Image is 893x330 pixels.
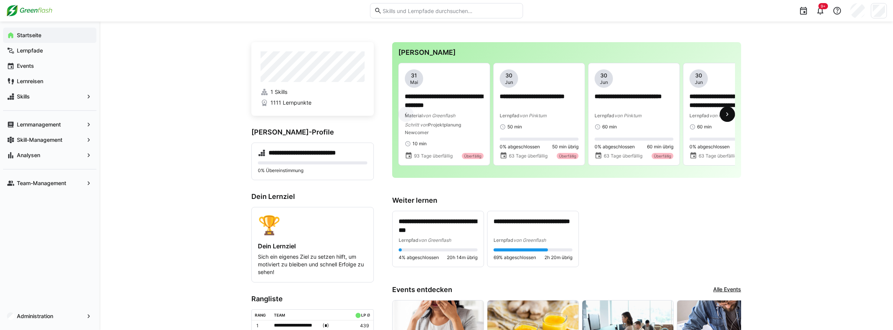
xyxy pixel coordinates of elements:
span: von Greenflash [513,237,546,243]
span: Jun [695,79,703,85]
span: 1 Skills [271,88,287,96]
h3: Weiter lernen [392,196,741,205]
span: Lernpfad [595,113,614,118]
p: Sich ein eigenes Ziel zu setzen hilft, um motiviert zu bleiben und schnell Erfolge zu sehen! [258,253,367,276]
span: Lernpfad [689,113,709,118]
div: Team [274,313,285,317]
span: 30 [505,72,512,79]
span: Jun [600,79,608,85]
span: 31 [411,72,417,79]
span: 4% abgeschlossen [399,254,439,261]
span: 2h 20m übrig [544,254,572,261]
span: von Greenflash [423,113,455,118]
div: Überfällig [462,153,484,159]
span: 20h 14m übrig [447,254,477,261]
span: 0% abgeschlossen [689,144,730,150]
span: Jun [505,79,513,85]
span: von Pinktum [709,113,736,118]
input: Skills und Lernpfade durchsuchen… [382,7,519,14]
span: 9+ [821,4,826,8]
h4: Dein Lernziel [258,242,367,250]
span: Schritt von [405,122,428,128]
span: 63 Tage überfällig [509,153,548,159]
div: Überfällig [557,153,578,159]
span: Material [405,113,423,118]
span: Projektplanung Newcomer [405,122,461,135]
span: Lernpfad [500,113,520,118]
a: 1 Skills [261,88,365,96]
span: 60 min [697,124,712,130]
p: 0% Übereinstimmung [258,167,367,174]
span: 1111 Lernpunkte [271,99,311,107]
span: 0% abgeschlossen [500,144,540,150]
span: Lernpfad [399,237,419,243]
span: 30 [695,72,702,79]
div: Rang [255,313,266,317]
span: 69% abgeschlossen [494,254,536,261]
div: 🏆 [258,213,367,236]
span: 60 min [602,124,617,130]
span: Mai [410,79,418,85]
h3: Dein Lernziel [251,192,374,201]
span: 30 [600,72,607,79]
span: 93 Tage überfällig [414,153,453,159]
a: ø [367,311,370,318]
span: 10 min [412,141,427,147]
span: 0% abgeschlossen [595,144,635,150]
h3: Events entdecken [392,286,452,294]
p: 1 [256,323,268,329]
span: von Greenflash [419,237,451,243]
h3: [PERSON_NAME] [398,48,735,57]
p: 439 [354,323,369,329]
span: Lernpfad [494,237,513,243]
span: 60 min übrig [647,144,673,150]
span: 63 Tage überfällig [604,153,642,159]
span: von Pinktum [614,113,641,118]
span: von Pinktum [520,113,546,118]
a: Alle Events [713,286,741,294]
span: 50 min [507,124,522,130]
span: ( ) [323,322,329,330]
div: LP [361,313,366,317]
div: Überfällig [652,153,673,159]
h3: [PERSON_NAME]-Profile [251,128,374,136]
h3: Rangliste [251,295,374,303]
span: 50 min übrig [552,144,578,150]
span: 63 Tage überfällig [699,153,737,159]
